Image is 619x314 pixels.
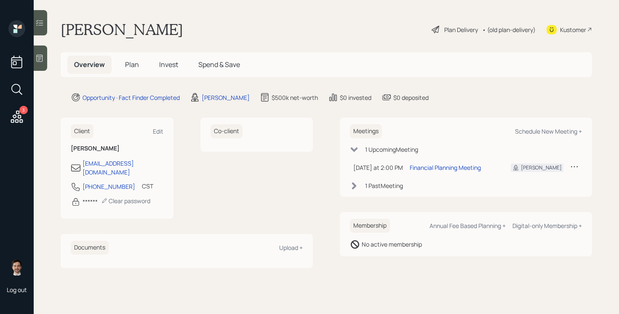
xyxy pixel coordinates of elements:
[350,219,390,233] h6: Membership
[7,286,27,294] div: Log out
[202,93,250,102] div: [PERSON_NAME]
[142,182,153,191] div: CST
[444,25,478,34] div: Plan Delivery
[71,241,109,255] h6: Documents
[340,93,371,102] div: $0 invested
[153,127,163,135] div: Edit
[365,145,418,154] div: 1 Upcoming Meeting
[83,93,180,102] div: Opportunity · Fact Finder Completed
[515,127,582,135] div: Schedule New Meeting +
[353,163,403,172] div: [DATE] at 2:00 PM
[101,197,150,205] div: Clear password
[61,20,183,39] h1: [PERSON_NAME]
[560,25,586,34] div: Kustomer
[159,60,178,69] span: Invest
[74,60,105,69] span: Overview
[521,164,562,172] div: [PERSON_NAME]
[71,124,93,138] h6: Client
[272,93,318,102] div: $500k net-worth
[19,106,28,114] div: 3
[8,259,25,276] img: jonah-coleman-headshot.png
[198,60,240,69] span: Spend & Save
[512,222,582,230] div: Digital-only Membership +
[71,145,163,152] h6: [PERSON_NAME]
[83,182,135,191] div: [PHONE_NUMBER]
[125,60,139,69] span: Plan
[279,244,303,252] div: Upload +
[211,124,243,138] h6: Co-client
[350,124,382,138] h6: Meetings
[365,181,403,190] div: 1 Past Meeting
[482,25,536,34] div: • (old plan-delivery)
[393,93,429,102] div: $0 deposited
[362,240,422,249] div: No active membership
[83,159,163,177] div: [EMAIL_ADDRESS][DOMAIN_NAME]
[430,222,506,230] div: Annual Fee Based Planning +
[410,163,481,172] div: Financial Planning Meeting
